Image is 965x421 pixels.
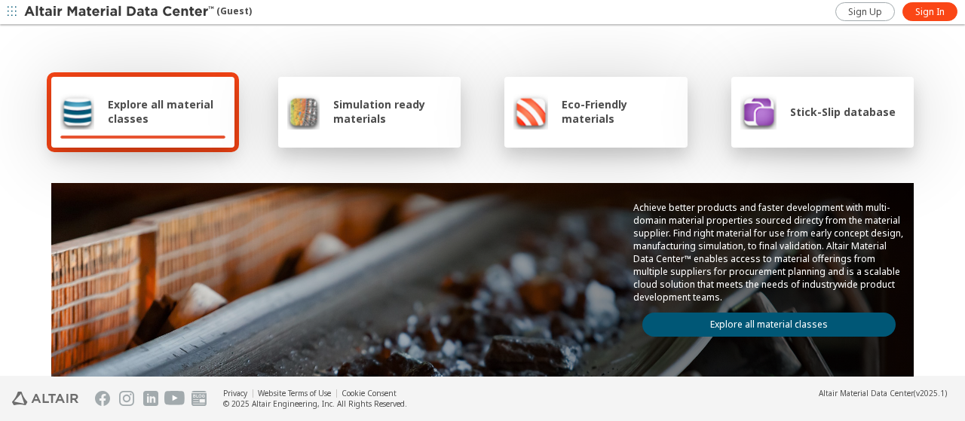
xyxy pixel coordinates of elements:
[108,97,225,126] span: Explore all material classes
[342,388,397,398] a: Cookie Consent
[333,97,452,126] span: Simulation ready materials
[287,93,320,130] img: Simulation ready materials
[258,388,331,398] a: Website Terms of Use
[60,93,94,130] img: Explore all material classes
[223,388,247,398] a: Privacy
[24,5,216,20] img: Altair Material Data Center
[24,5,252,20] div: (Guest)
[902,2,957,21] a: Sign In
[819,388,914,398] span: Altair Material Data Center
[12,392,78,405] img: Altair Engineering
[562,97,678,126] span: Eco-Friendly materials
[848,6,882,18] span: Sign Up
[642,313,896,337] a: Explore all material classes
[790,105,896,119] span: Stick-Slip database
[915,6,945,18] span: Sign In
[223,398,407,409] div: © 2025 Altair Engineering, Inc. All Rights Reserved.
[633,201,905,304] p: Achieve better products and faster development with multi-domain material properties sourced dire...
[513,93,548,130] img: Eco-Friendly materials
[819,388,947,398] div: (v2025.1)
[835,2,895,21] a: Sign Up
[740,93,777,130] img: Stick-Slip database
